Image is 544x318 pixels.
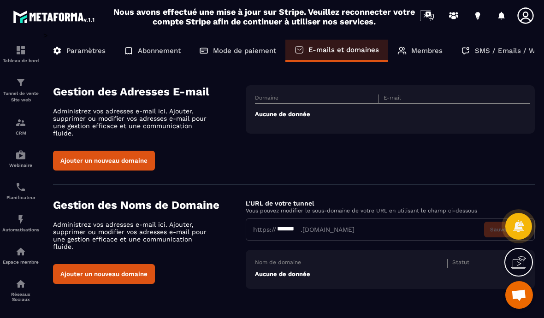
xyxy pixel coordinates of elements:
p: Réseaux Sociaux [2,292,39,302]
div: > [43,31,535,303]
label: L'URL de votre tunnel [246,200,314,207]
th: E-mail [379,94,503,104]
p: CRM [2,130,39,135]
p: Mode de paiement [213,47,276,55]
th: Domaine [255,94,379,104]
a: social-networksocial-networkRéseaux Sociaux [2,271,39,309]
a: automationsautomationsWebinaire [2,142,39,175]
a: automationsautomationsAutomatisations [2,207,39,239]
h4: Gestion des Noms de Domaine [53,199,246,212]
p: Automatisations [2,227,39,232]
a: formationformationTableau de bord [2,38,39,70]
th: Nom de domaine [255,259,448,268]
p: Vous pouvez modifier le sous-domaine de votre URL en utilisant le champ ci-dessous [246,207,535,214]
p: Administrez vos adresses e-mail ici. Ajouter, supprimer ou modifier vos adresses e-mail pour une ... [53,221,214,250]
p: Espace membre [2,259,39,265]
img: scheduler [15,182,26,193]
td: Aucune de donnée [255,268,530,280]
p: Tunnel de vente Site web [2,90,39,103]
p: Planificateur [2,195,39,200]
h4: Gestion des Adresses E-mail [53,85,246,98]
button: Ajouter un nouveau domaine [53,264,155,284]
img: social-network [15,278,26,289]
th: Statut [448,259,516,268]
td: Aucune de donnée [255,104,530,125]
p: Webinaire [2,163,39,168]
img: automations [15,214,26,225]
p: Abonnement [138,47,181,55]
p: Membres [411,47,443,55]
p: Administrez vos adresses e-mail ici. Ajouter, supprimer ou modifier vos adresses e-mail pour une ... [53,107,214,137]
p: Paramètres [66,47,106,55]
a: schedulerschedulerPlanificateur [2,175,39,207]
p: Tableau de bord [2,58,39,63]
a: Ouvrir le chat [505,281,533,309]
img: formation [15,45,26,56]
a: formationformationTunnel de vente Site web [2,70,39,110]
img: formation [15,77,26,88]
img: logo [13,8,96,25]
p: E-mails et domaines [308,46,379,54]
button: Ajouter un nouveau domaine [53,151,155,171]
h2: Nous avons effectué une mise à jour sur Stripe. Veuillez reconnecter votre compte Stripe afin de ... [113,7,415,26]
a: automationsautomationsEspace membre [2,239,39,271]
img: automations [15,246,26,257]
img: formation [15,117,26,128]
img: automations [15,149,26,160]
a: formationformationCRM [2,110,39,142]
